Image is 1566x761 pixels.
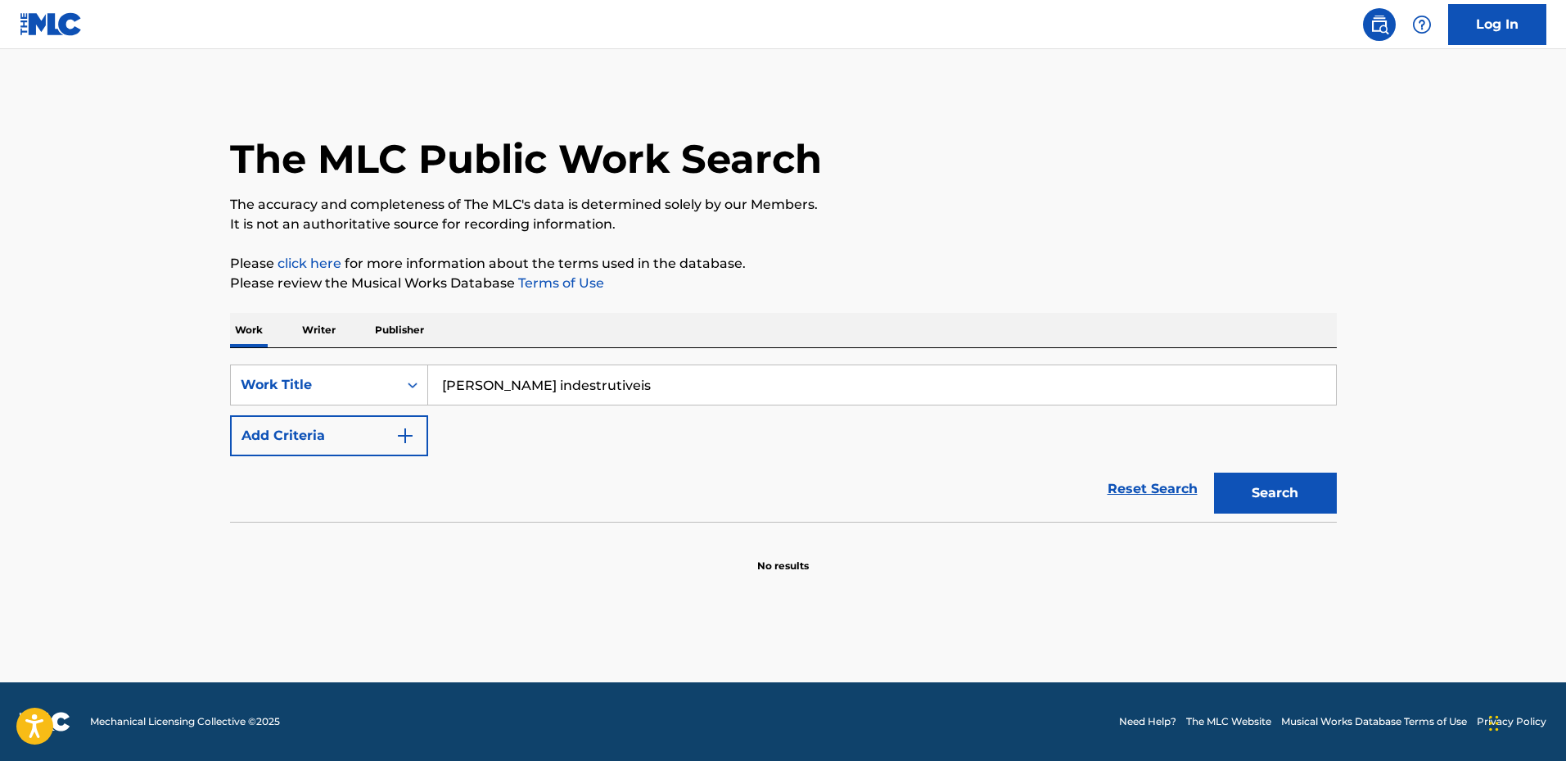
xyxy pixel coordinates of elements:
[1412,15,1432,34] img: help
[370,313,429,347] p: Publisher
[230,134,822,183] h1: The MLC Public Work Search
[230,195,1337,215] p: The accuracy and completeness of The MLC's data is determined solely by our Members.
[1370,15,1389,34] img: search
[1484,682,1566,761] iframe: Chat Widget
[297,313,341,347] p: Writer
[1186,714,1271,729] a: The MLC Website
[1489,699,1499,748] div: Arrastar
[1281,714,1467,729] a: Musical Works Database Terms of Use
[20,12,83,36] img: MLC Logo
[230,254,1337,274] p: Please for more information about the terms used in the database.
[515,275,604,291] a: Terms of Use
[230,365,1337,522] form: Search Form
[1363,8,1396,41] a: Public Search
[90,714,280,729] span: Mechanical Licensing Collective © 2025
[1119,714,1176,729] a: Need Help?
[230,313,268,347] p: Work
[241,375,388,395] div: Work Title
[1099,471,1206,507] a: Reset Search
[1448,4,1546,45] a: Log In
[757,539,809,573] p: No results
[1484,682,1566,761] div: Widget de chat
[1477,714,1546,729] a: Privacy Policy
[1406,8,1438,41] div: Help
[1214,473,1337,514] button: Search
[395,426,415,446] img: 9d2ae6d4665cec9f34b9.svg
[230,274,1337,293] p: Please review the Musical Works Database
[20,712,70,732] img: logo
[230,215,1337,234] p: It is not an authoritative source for recording information.
[278,256,341,271] a: click here
[230,415,428,456] button: Add Criteria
